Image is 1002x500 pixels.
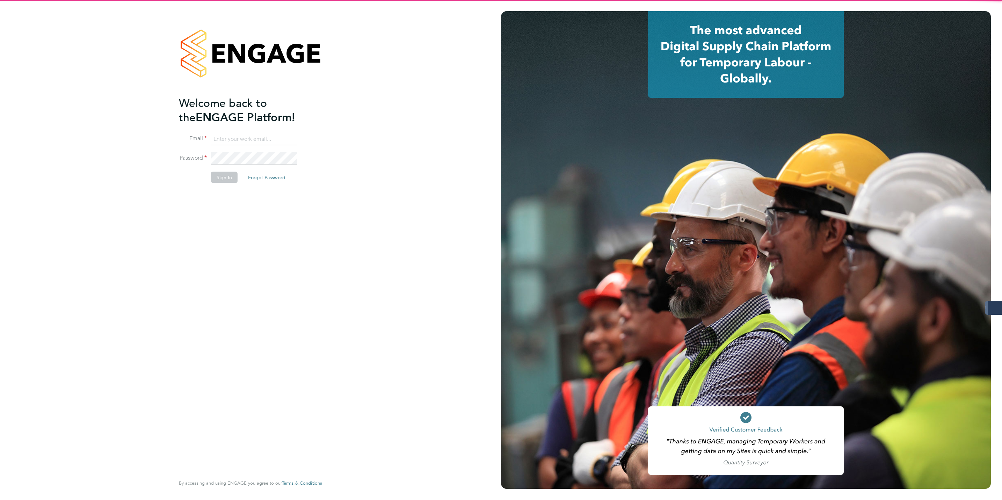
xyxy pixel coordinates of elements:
button: Forgot Password [242,172,291,183]
label: Email [179,135,207,142]
a: Terms & Conditions [282,480,322,486]
button: Sign In [211,172,238,183]
h2: ENGAGE Platform! [179,96,315,124]
span: Welcome back to the [179,96,267,124]
span: By accessing and using ENGAGE you agree to our [179,480,322,486]
label: Password [179,154,207,162]
input: Enter your work email... [211,133,297,145]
